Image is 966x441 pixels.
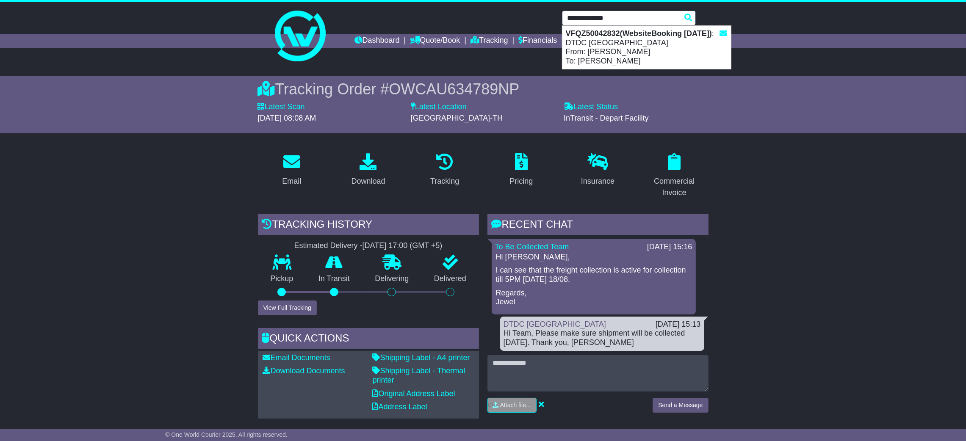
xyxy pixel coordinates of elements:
a: Email Documents [263,353,330,362]
label: Latest Location [411,102,467,112]
a: DTDC [GEOGRAPHIC_DATA] [504,320,606,328]
a: Shipping Label - Thermal printer [373,367,465,384]
a: Insurance [576,150,620,190]
div: [DATE] 15:16 [647,243,692,252]
a: Tracking [471,34,508,48]
div: Pricing [509,176,533,187]
div: [DATE] 17:00 (GMT +5) [363,241,443,251]
a: Original Address Label [373,389,455,398]
div: [DATE] 15:13 [656,320,701,329]
div: Insurance [581,176,614,187]
span: [DATE] 08:08 AM [258,114,316,122]
a: Address Label [373,402,427,411]
div: Tracking history [258,214,479,237]
a: Download [346,150,390,190]
button: Send a Message [653,398,708,413]
div: : DTDC [GEOGRAPHIC_DATA] From: [PERSON_NAME] To: [PERSON_NAME] [562,26,731,69]
div: RECENT CHAT [487,214,709,237]
div: Estimated Delivery - [258,241,479,251]
div: Tracking Order # [258,80,709,98]
div: Commercial Invoice [646,176,703,198]
a: To Be Collected Team [495,243,569,251]
span: [GEOGRAPHIC_DATA]-TH [411,114,503,122]
a: Email [277,150,307,190]
span: © One World Courier 2025. All rights reserved. [165,431,288,438]
a: Download Documents [263,367,345,375]
a: Pricing [504,150,538,190]
strong: VFQZ50042832(WebsiteBooking [DATE]) [566,29,712,38]
a: Shipping Label - A4 printer [373,353,470,362]
span: OWCAU634789NP [389,80,519,98]
p: Pickup [258,274,306,284]
p: Delivered [421,274,479,284]
label: Latest Status [564,102,618,112]
label: Latest Scan [258,102,305,112]
span: InTransit - Depart Facility [564,114,648,122]
p: Hi [PERSON_NAME], [496,253,692,262]
div: Tracking [430,176,459,187]
a: Quote/Book [410,34,460,48]
p: Delivering [363,274,422,284]
a: Commercial Invoice [640,150,709,201]
div: Hi Team, Please make sure shipment will be collected [DATE]. Thank you, [PERSON_NAME] [504,329,701,347]
div: Quick Actions [258,328,479,351]
button: View Full Tracking [258,300,317,315]
p: In Transit [306,274,363,284]
p: I can see that the freight collection is active for collection till 5PM [DATE] 18/08. [496,266,692,284]
a: Financials [518,34,557,48]
a: Tracking [425,150,465,190]
div: Download [351,176,385,187]
a: Dashboard [354,34,400,48]
div: Email [282,176,301,187]
p: Regards, Jewel [496,289,692,307]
